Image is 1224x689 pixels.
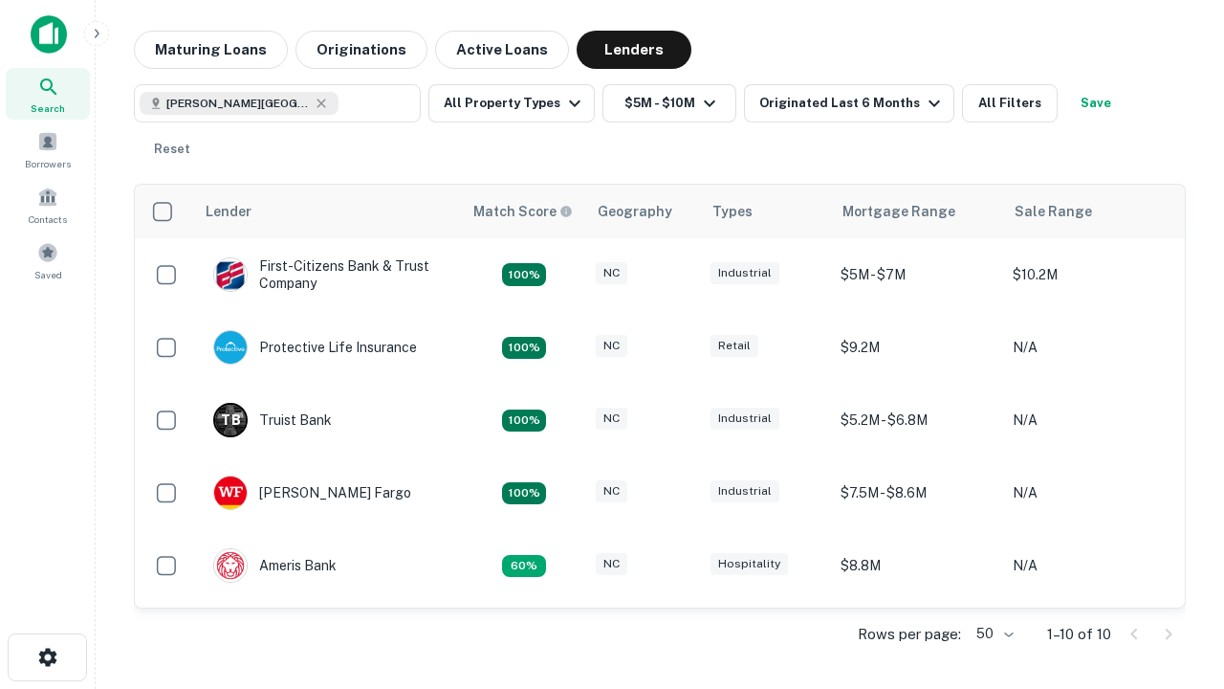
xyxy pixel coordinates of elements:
[194,185,462,238] th: Lender
[166,95,310,112] span: [PERSON_NAME][GEOGRAPHIC_DATA], [GEOGRAPHIC_DATA]
[710,335,758,357] div: Retail
[712,200,753,223] div: Types
[831,602,1003,675] td: $9.2M
[214,258,247,291] img: picture
[1047,623,1111,646] p: 1–10 of 10
[473,201,573,222] div: Capitalize uses an advanced AI algorithm to match your search with the best lender. The match sco...
[221,411,240,431] p: T B
[29,211,67,227] span: Contacts
[831,529,1003,602] td: $8.8M
[710,480,779,502] div: Industrial
[596,553,627,575] div: NC
[295,31,427,69] button: Originations
[602,84,736,122] button: $5M - $10M
[1128,536,1224,628] iframe: Chat Widget
[213,257,443,292] div: First-citizens Bank & Trust Company
[1003,602,1175,675] td: N/A
[1003,311,1175,384] td: N/A
[435,31,569,69] button: Active Loans
[962,84,1058,122] button: All Filters
[1003,185,1175,238] th: Sale Range
[577,31,691,69] button: Lenders
[596,408,627,430] div: NC
[502,410,546,433] div: Matching Properties: 3, hasApolloMatch: undefined
[31,15,67,54] img: capitalize-icon.png
[701,185,831,238] th: Types
[213,476,411,510] div: [PERSON_NAME] Fargo
[1015,200,1092,223] div: Sale Range
[1003,238,1175,311] td: $10.2M
[596,335,627,357] div: NC
[1065,84,1126,122] button: Save your search to get updates of matches that match your search criteria.
[710,408,779,430] div: Industrial
[214,477,247,509] img: picture
[502,337,546,360] div: Matching Properties: 2, hasApolloMatch: undefined
[502,555,546,578] div: Matching Properties: 1, hasApolloMatch: undefined
[6,68,90,120] a: Search
[34,267,62,282] span: Saved
[831,456,1003,529] td: $7.5M - $8.6M
[31,100,65,116] span: Search
[1003,384,1175,456] td: N/A
[25,156,71,171] span: Borrowers
[134,31,288,69] button: Maturing Loans
[586,185,701,238] th: Geography
[213,403,332,437] div: Truist Bank
[213,548,337,583] div: Ameris Bank
[1003,456,1175,529] td: N/A
[428,84,595,122] button: All Property Types
[206,200,251,223] div: Lender
[142,130,203,168] button: Reset
[462,185,586,238] th: Capitalize uses an advanced AI algorithm to match your search with the best lender. The match sco...
[831,185,1003,238] th: Mortgage Range
[598,200,672,223] div: Geography
[502,263,546,286] div: Matching Properties: 2, hasApolloMatch: undefined
[831,384,1003,456] td: $5.2M - $6.8M
[596,262,627,284] div: NC
[6,234,90,286] a: Saved
[831,238,1003,311] td: $5M - $7M
[858,623,961,646] p: Rows per page:
[831,311,1003,384] td: $9.2M
[1003,529,1175,602] td: N/A
[214,331,247,364] img: picture
[596,480,627,502] div: NC
[6,123,90,175] a: Borrowers
[473,201,569,222] h6: Match Score
[842,200,955,223] div: Mortgage Range
[710,553,788,575] div: Hospitality
[502,482,546,505] div: Matching Properties: 2, hasApolloMatch: undefined
[759,92,946,115] div: Originated Last 6 Months
[214,549,247,582] img: picture
[969,620,1016,648] div: 50
[6,179,90,231] a: Contacts
[744,84,954,122] button: Originated Last 6 Months
[213,330,417,365] div: Protective Life Insurance
[710,262,779,284] div: Industrial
